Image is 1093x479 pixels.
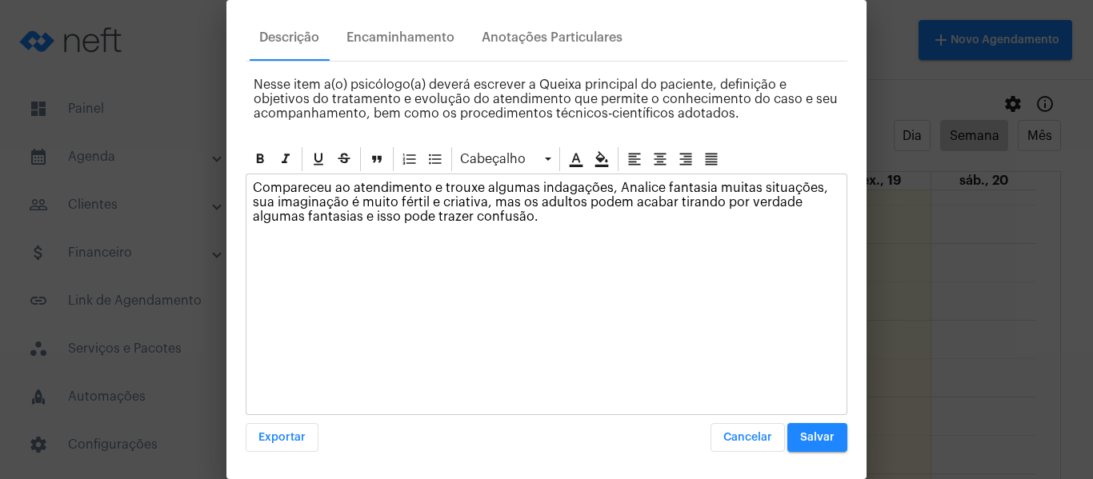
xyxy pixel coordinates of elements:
[482,30,623,45] div: Anotações Particulares
[253,181,840,224] p: Compareceu ao atendimento e trouxe algumas indagações, Analice fantasia muitas situações, sua ima...
[254,78,838,120] span: Nesse item a(o) psicólogo(a) deverá escrever a Queixa principal do paciente, definição e objetivo...
[274,147,298,171] div: Itálico
[246,423,318,452] button: Exportar
[590,147,614,171] div: Cor de fundo
[398,147,422,171] div: Ordered List
[306,147,330,171] div: Sublinhado
[423,147,447,171] div: Bullet List
[365,147,389,171] div: Blockquote
[623,147,647,171] div: Alinhar à esquerda
[723,432,772,443] span: Cancelar
[800,432,835,443] span: Salvar
[787,423,847,452] button: Salvar
[456,147,555,171] div: Cabeçalho
[259,30,319,45] div: Descrição
[648,147,672,171] div: Alinhar ao centro
[332,147,356,171] div: Strike
[258,432,306,443] span: Exportar
[674,147,698,171] div: Alinhar à direita
[346,30,454,45] div: Encaminhamento
[711,423,785,452] button: Cancelar
[564,147,588,171] div: Cor do texto
[248,147,272,171] div: Negrito
[699,147,723,171] div: Alinhar justificado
